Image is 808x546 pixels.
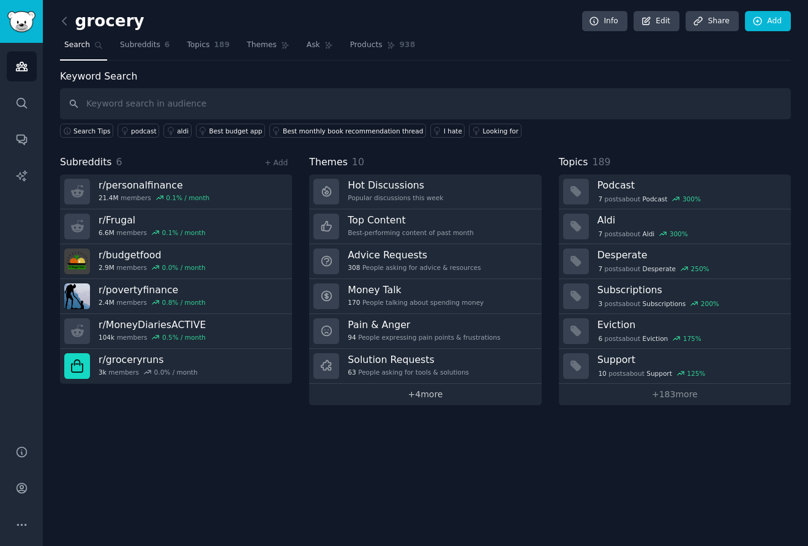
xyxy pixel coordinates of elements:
[120,40,160,51] span: Subreddits
[597,283,782,296] h3: Subscriptions
[99,333,114,342] span: 104k
[309,349,541,384] a: Solution Requests63People asking for tools & solutions
[597,353,782,366] h3: Support
[559,279,791,314] a: Subscriptions3postsaboutSubscriptions200%
[269,124,426,138] a: Best monthly book recommendation thread
[162,298,206,307] div: 0.8 % / month
[264,159,288,167] a: + Add
[99,228,114,237] span: 6.6M
[60,209,292,244] a: r/Frugal6.6Mmembers0.1% / month
[643,230,655,238] span: Aldi
[597,318,782,331] h3: Eviction
[247,40,277,51] span: Themes
[99,368,198,376] div: members
[60,12,144,31] h2: grocery
[162,228,206,237] div: 0.1 % / month
[309,384,541,405] a: +4more
[597,333,703,344] div: post s about
[559,349,791,384] a: Support10postsaboutSupport125%
[64,249,90,274] img: budgetfood
[60,88,791,119] input: Keyword search in audience
[182,36,234,61] a: Topics189
[99,298,206,307] div: members
[99,249,206,261] h3: r/ budgetfood
[597,263,711,274] div: post s about
[683,195,701,203] div: 300 %
[309,174,541,209] a: Hot DiscussionsPopular discussions this week
[7,11,36,32] img: GummySearch logo
[348,249,481,261] h3: Advice Requests
[307,40,320,51] span: Ask
[598,299,602,308] span: 3
[196,124,265,138] a: Best budget app
[598,195,602,203] span: 7
[597,193,702,204] div: post s about
[162,333,206,342] div: 0.5 % / month
[400,40,416,51] span: 938
[592,156,610,168] span: 189
[444,127,462,135] div: I hate
[643,195,668,203] span: Podcast
[60,349,292,384] a: r/groceryruns3kmembers0.0% / month
[350,40,383,51] span: Products
[99,263,114,272] span: 2.9M
[687,369,705,378] div: 125 %
[634,11,679,32] a: Edit
[64,283,90,309] img: povertyfinance
[309,279,541,314] a: Money Talk170People talking about spending money
[99,298,114,307] span: 2.4M
[670,230,688,238] div: 300 %
[348,333,356,342] span: 94
[598,334,602,343] span: 6
[99,193,209,202] div: members
[309,244,541,279] a: Advice Requests308People asking for advice & resources
[559,209,791,244] a: Aldi7postsaboutAldi300%
[348,368,356,376] span: 63
[597,179,782,192] h3: Podcast
[559,244,791,279] a: Desperate7postsaboutDesperate250%
[309,209,541,244] a: Top ContentBest-performing content of past month
[598,264,602,273] span: 7
[597,228,689,239] div: post s about
[60,174,292,209] a: r/personalfinance21.4Mmembers0.1% / month
[60,36,107,61] a: Search
[346,36,419,61] a: Products938
[430,124,465,138] a: I hate
[348,214,474,226] h3: Top Content
[348,179,443,192] h3: Hot Discussions
[283,127,423,135] div: Best monthly book recommendation thread
[73,127,111,135] span: Search Tips
[597,368,706,379] div: post s about
[686,11,738,32] a: Share
[99,179,209,192] h3: r/ personalfinance
[99,368,107,376] span: 3k
[348,283,484,296] h3: Money Talk
[701,299,719,308] div: 200 %
[99,193,118,202] span: 21.4M
[60,70,137,82] label: Keyword Search
[99,353,198,366] h3: r/ groceryruns
[60,279,292,314] a: r/povertyfinance2.4Mmembers0.8% / month
[242,36,294,61] a: Themes
[559,155,588,170] span: Topics
[309,314,541,349] a: Pain & Anger94People expressing pain points & frustrations
[582,11,627,32] a: Info
[154,368,198,376] div: 0.0 % / month
[348,333,500,342] div: People expressing pain points & frustrations
[163,124,191,138] a: aldi
[348,298,484,307] div: People talking about spending money
[348,228,474,237] div: Best-performing content of past month
[597,298,720,309] div: post s about
[177,127,189,135] div: aldi
[348,353,469,366] h3: Solution Requests
[559,314,791,349] a: Eviction6postsaboutEviction175%
[209,127,263,135] div: Best budget app
[597,214,782,226] h3: Aldi
[745,11,791,32] a: Add
[352,156,364,168] span: 10
[348,193,443,202] div: Popular discussions this week
[99,228,206,237] div: members
[64,40,90,51] span: Search
[309,155,348,170] span: Themes
[99,263,206,272] div: members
